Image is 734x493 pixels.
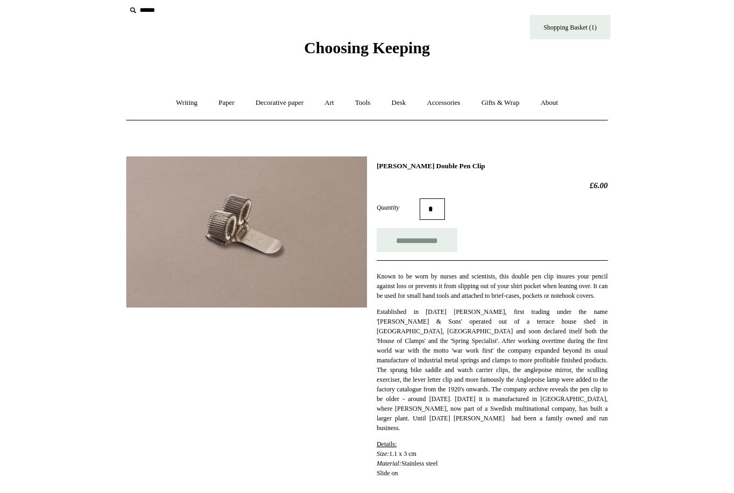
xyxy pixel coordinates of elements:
[377,273,608,299] span: Known to be worn by nurses and scientists, this double pen clip insures your pencil against loss ...
[377,450,389,458] em: Size:
[304,39,430,56] span: Choosing Keeping
[315,89,343,117] a: Art
[377,460,401,467] em: Material:
[246,89,313,117] a: Decorative paper
[167,89,207,117] a: Writing
[418,89,470,117] a: Accessories
[209,89,244,117] a: Paper
[389,450,416,458] span: 1.1 x 3 cm
[377,308,608,432] span: Established in [DATE] [PERSON_NAME], first trading under the name '[PERSON_NAME] & Sons' operated...
[377,440,438,477] span: Stainless steel
[377,203,420,212] label: Quantity
[377,440,397,448] span: Details:
[377,181,608,190] h2: £6.00
[377,469,398,477] span: Slide on
[531,89,568,117] a: About
[304,47,430,55] a: Choosing Keeping
[126,156,367,308] img: Terry Double Pen Clip
[530,15,610,39] a: Shopping Basket (1)
[346,89,380,117] a: Tools
[472,89,529,117] a: Gifts & Wrap
[377,162,608,170] h1: [PERSON_NAME] Double Pen Clip
[382,89,416,117] a: Desk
